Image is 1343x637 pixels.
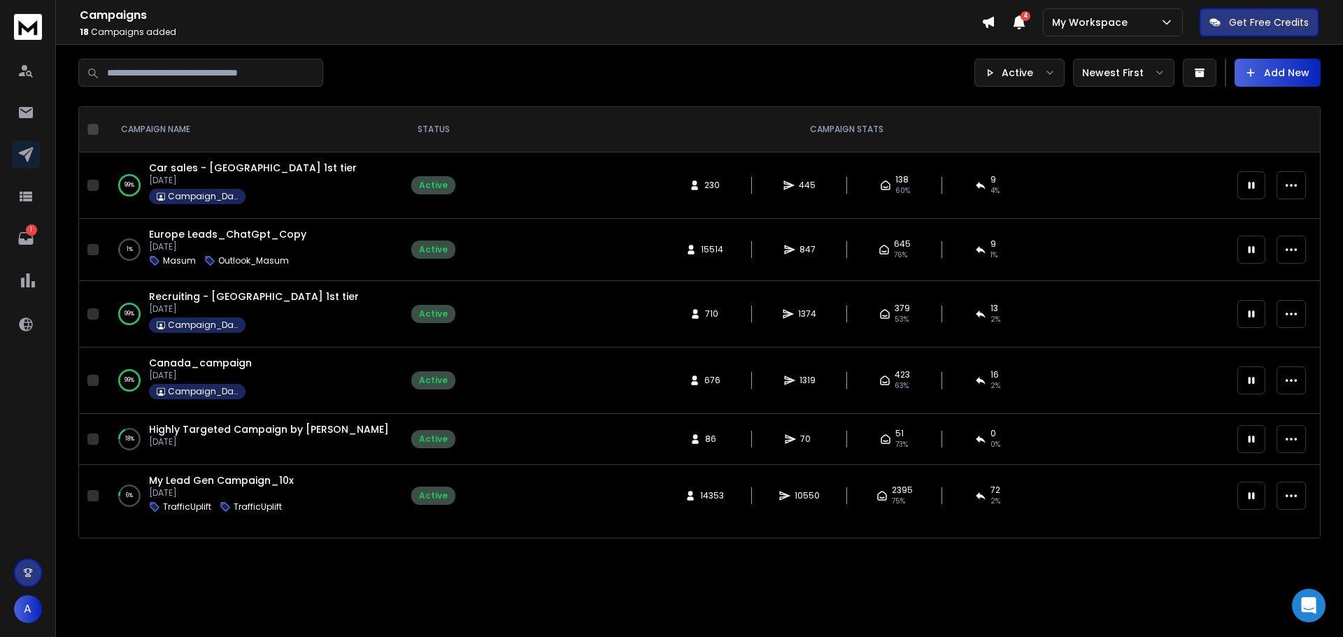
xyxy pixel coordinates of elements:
p: TrafficUplift [234,501,282,513]
div: Active [419,490,448,501]
button: A [14,595,42,623]
p: [DATE] [149,487,294,499]
td: 1%Europe Leads_ChatGpt_Copy[DATE]MasumOutlook_Masum [104,219,403,281]
span: 445 [799,180,816,191]
div: Active [419,375,448,386]
p: TrafficUplift [163,501,211,513]
div: Active [419,180,448,191]
p: 99 % [125,373,134,387]
p: 6 % [126,489,133,503]
span: 230 [704,180,720,191]
span: 1374 [798,308,816,320]
td: 18%Highly Targeted Campaign by [PERSON_NAME][DATE] [104,414,403,465]
span: 676 [704,375,720,386]
button: Newest First [1073,59,1174,87]
img: logo [14,14,42,40]
span: 16 [990,369,999,380]
span: 53 % [895,314,909,325]
span: 2 % [990,496,1000,507]
span: 60 % [895,185,910,196]
div: Active [419,308,448,320]
a: Car sales - [GEOGRAPHIC_DATA] 1st tier [149,161,357,175]
p: [DATE] [149,370,252,381]
p: My Workspace [1052,15,1133,29]
p: 18 % [125,432,134,446]
a: Highly Targeted Campaign by [PERSON_NAME] [149,422,389,436]
div: Active [419,434,448,445]
span: 0 [990,428,996,439]
span: 4 % [990,185,1000,196]
span: 847 [800,244,816,255]
span: 70 [800,434,814,445]
p: 1 [26,224,37,236]
span: 73 % [895,439,908,450]
span: 76 % [894,250,907,261]
a: Canada_campaign [149,356,252,370]
span: 9 [990,238,996,250]
span: 423 [895,369,910,380]
td: 6%My Lead Gen Campaign_10x[DATE]TrafficUpliftTrafficUplift [104,465,403,527]
p: Campaign_David [168,320,238,331]
button: Get Free Credits [1200,8,1319,36]
div: Active [419,244,448,255]
span: 86 [705,434,719,445]
span: 13 [990,303,998,314]
span: 51 [895,428,904,439]
span: 63 % [895,380,909,392]
th: CAMPAIGN NAME [104,107,403,152]
h1: Campaigns [80,7,981,24]
p: Masum [163,255,196,266]
p: Campaign_David [168,191,238,202]
th: CAMPAIGN STATS [464,107,1229,152]
p: Outlook_Masum [218,255,289,266]
a: 1 [12,224,40,252]
span: 138 [895,174,909,185]
span: 379 [895,303,910,314]
a: My Lead Gen Campaign_10x [149,473,294,487]
th: STATUS [403,107,464,152]
p: [DATE] [149,303,359,315]
td: 99%Recruiting - [GEOGRAPHIC_DATA] 1st tier[DATE]Campaign_David [104,281,403,348]
p: [DATE] [149,436,389,448]
button: Add New [1235,59,1321,87]
p: 1 % [127,243,133,257]
p: Campaign_David [168,386,238,397]
span: 15514 [701,244,723,255]
span: 72 [990,485,1000,496]
div: Open Intercom Messenger [1292,589,1326,622]
span: 75 % [892,496,905,507]
p: Campaigns added [80,27,981,38]
span: 18 [80,26,89,38]
span: 14353 [700,490,724,501]
a: Recruiting - [GEOGRAPHIC_DATA] 1st tier [149,289,359,303]
td: 99%Canada_campaign[DATE]Campaign_David [104,348,403,414]
span: 2 % [990,314,1000,325]
span: 2 % [990,380,1000,392]
span: 645 [894,238,911,250]
td: 99%Car sales - [GEOGRAPHIC_DATA] 1st tier[DATE]Campaign_David [104,152,403,219]
p: [DATE] [149,241,306,252]
span: 2395 [892,485,913,496]
p: [DATE] [149,175,357,186]
span: 710 [705,308,719,320]
p: Active [1002,66,1033,80]
span: 10550 [795,490,820,501]
span: 1319 [800,375,816,386]
span: 9 [990,174,996,185]
p: 99 % [125,307,134,321]
span: 4 [1021,11,1030,21]
span: 1 % [990,250,997,261]
p: Get Free Credits [1229,15,1309,29]
p: 99 % [125,178,134,192]
span: 0 % [990,439,1000,450]
a: Europe Leads_ChatGpt_Copy [149,227,306,241]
